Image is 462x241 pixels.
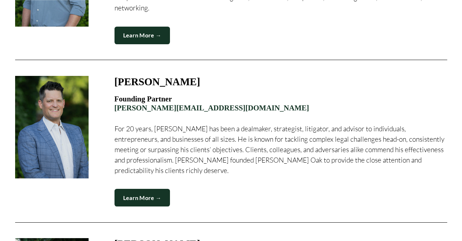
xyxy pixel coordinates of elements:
[115,124,447,176] p: For 20 years, [PERSON_NAME] has been a dealmaker, strategist, litigator, and advisor to individua...
[115,76,200,87] h3: [PERSON_NAME]
[115,27,170,44] a: Learn More →
[115,189,170,206] a: Learn More →
[115,104,309,112] a: [PERSON_NAME][EMAIL_ADDRESS][DOMAIN_NAME]
[115,95,447,112] h4: Founding Partner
